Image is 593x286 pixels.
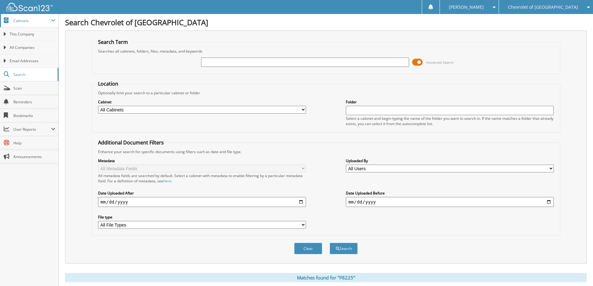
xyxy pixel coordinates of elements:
[6,3,53,11] img: scan123-logo-white.svg
[294,243,322,254] button: Clear
[95,80,121,87] legend: Location
[449,5,484,9] span: [PERSON_NAME]
[13,127,51,132] span: User Reports
[98,99,306,105] label: Cabinet
[562,256,593,286] iframe: Chat Widget
[330,243,358,254] button: Search
[65,17,587,27] h1: Search Chevrolet of [GEOGRAPHIC_DATA]
[346,197,554,207] input: end
[13,72,54,77] span: Search
[346,116,554,126] div: Select a cabinet and begin typing the name of the folder you want to search in. If the name match...
[98,173,306,184] div: All metadata fields are searched by default. Select a cabinet with metadata to enable filtering b...
[426,60,454,65] span: Advanced Search
[10,31,55,37] span: This Company
[10,58,55,64] span: Email Addresses
[10,45,55,50] span: All Companies
[163,178,172,184] a: here
[95,149,557,154] div: Enhance your search for specific documents using filters such as date and file type.
[98,197,306,207] input: start
[346,99,554,105] label: Folder
[95,90,557,96] div: Optionally limit your search to a particular cabinet or folder
[98,158,306,163] label: Metadata
[65,273,587,282] div: Matches found for "P8225"
[98,190,306,196] label: Date Uploaded After
[508,5,578,9] span: Chevrolet of [GEOGRAPHIC_DATA]
[346,190,554,196] label: Date Uploaded Before
[98,214,306,220] label: File type
[13,99,55,105] span: Reminders
[95,139,167,146] legend: Additional Document Filters
[13,113,55,118] span: Bookmarks
[13,154,55,159] span: Announcements
[13,86,55,91] span: Scan
[13,140,55,146] span: Help
[95,49,557,54] div: Searches all cabinets, folders, files, metadata, and keywords
[95,39,131,45] legend: Search Term
[13,18,51,23] span: Cabinets
[346,158,554,163] label: Uploaded By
